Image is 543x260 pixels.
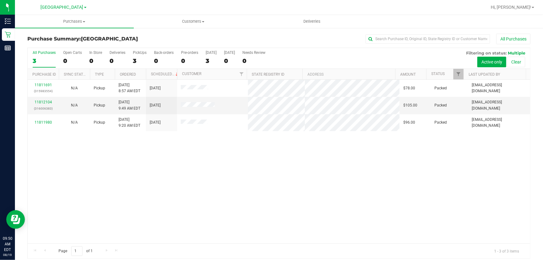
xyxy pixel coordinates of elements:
div: [DATE] [206,50,217,55]
span: Customers [134,19,252,24]
span: [DATE] [150,120,161,125]
span: Page of 1 [53,246,98,256]
th: Address [302,69,395,80]
p: 08/19 [3,253,12,257]
span: Not Applicable [71,103,78,107]
div: Back-orders [154,50,174,55]
inline-svg: Inventory [5,18,11,24]
a: Purchases [15,15,134,28]
span: [EMAIL_ADDRESS][DOMAIN_NAME] [472,99,527,111]
div: 3 [33,57,56,64]
span: [GEOGRAPHIC_DATA] [41,5,83,10]
div: 0 [181,57,198,64]
button: N/A [71,85,78,91]
a: Status [431,72,445,76]
button: N/A [71,120,78,125]
span: Purchases [15,19,134,24]
input: 1 [71,246,82,256]
div: Needs Review [242,50,265,55]
div: 3 [206,57,217,64]
a: 11812104 [35,100,52,104]
button: All Purchases [496,34,531,44]
a: Filter [236,69,247,79]
span: Packed [434,85,447,91]
span: Pickup [94,120,105,125]
a: Purchase ID [32,72,56,77]
div: 0 [242,57,265,64]
iframe: Resource center [6,210,25,229]
span: Deliveries [295,19,329,24]
a: State Registry ID [252,72,284,77]
div: 0 [110,57,125,64]
div: 0 [224,57,235,64]
div: Open Carts [63,50,82,55]
p: (316006383) [31,106,55,111]
span: 1 - 3 of 3 items [489,246,524,256]
a: Customers [134,15,253,28]
a: Ordered [120,72,136,77]
span: $96.00 [403,120,415,125]
div: Deliveries [110,50,125,55]
span: [DATE] [150,102,161,108]
h3: Purchase Summary: [27,36,195,42]
inline-svg: Retail [5,31,11,38]
a: Scheduled [151,72,179,76]
span: Packed [434,102,447,108]
div: All Purchases [33,50,56,55]
a: 11811980 [35,120,52,125]
span: Multiple [508,50,525,55]
span: Pickup [94,102,105,108]
a: Sync Status [64,72,88,77]
span: Hi, [PERSON_NAME]! [491,5,531,10]
div: 0 [63,57,82,64]
a: Type [95,72,104,77]
span: [EMAIL_ADDRESS][DOMAIN_NAME] [472,117,527,129]
div: 0 [89,57,102,64]
span: Not Applicable [71,86,78,90]
a: Customer [182,72,201,76]
div: Pre-orders [181,50,198,55]
a: Amount [400,72,416,77]
span: [GEOGRAPHIC_DATA] [81,36,138,42]
a: Deliveries [253,15,372,28]
div: In Store [89,50,102,55]
span: $105.00 [403,102,417,108]
span: [DATE] 9:20 AM EDT [119,117,140,129]
span: [DATE] 9:49 AM EDT [119,99,140,111]
span: [EMAIL_ADDRESS][DOMAIN_NAME] [472,82,527,94]
button: Clear [507,57,525,67]
span: [DATE] [150,85,161,91]
div: 0 [154,57,174,64]
button: Active only [477,57,506,67]
div: [DATE] [224,50,235,55]
a: Last Updated By [469,72,500,77]
div: 3 [133,57,147,64]
p: (315983554) [31,88,55,94]
button: N/A [71,102,78,108]
a: Filter [453,69,464,79]
input: Search Purchase ID, Original ID, State Registry ID or Customer Name... [366,34,490,44]
div: PickUps [133,50,147,55]
inline-svg: Reports [5,45,11,51]
span: [DATE] 8:57 AM EDT [119,82,140,94]
a: 11811691 [35,83,52,87]
span: $78.00 [403,85,415,91]
span: Filtering on status: [466,50,507,55]
span: Packed [434,120,447,125]
span: Pickup [94,85,105,91]
span: Not Applicable [71,120,78,125]
p: 09:50 AM EDT [3,236,12,253]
